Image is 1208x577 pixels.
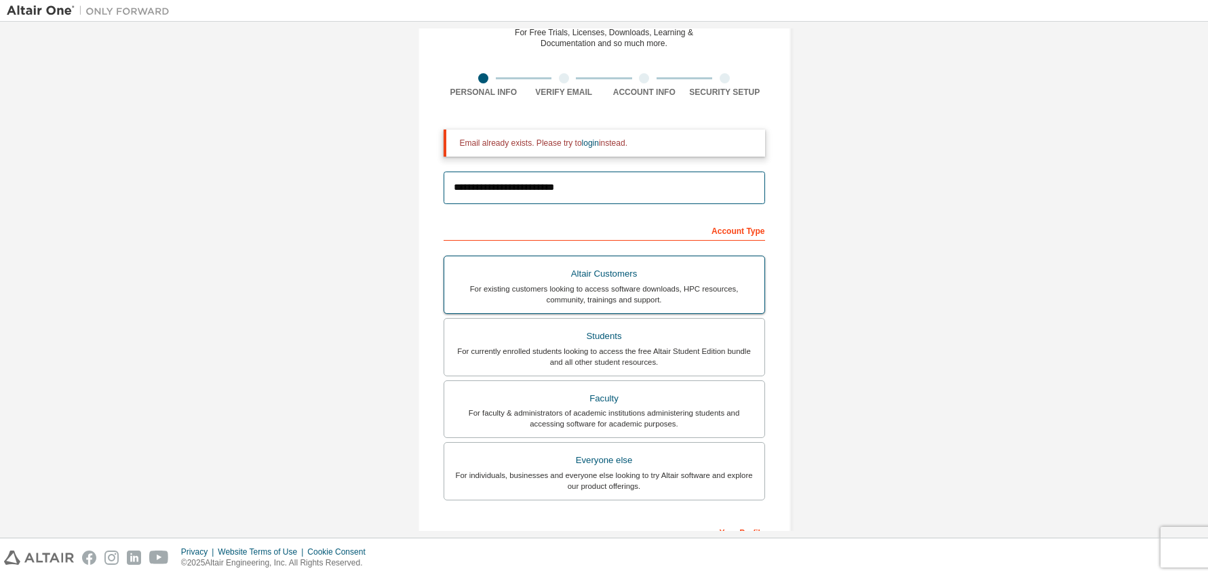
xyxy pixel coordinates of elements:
div: Website Terms of Use [218,546,307,557]
div: Cookie Consent [307,546,373,557]
img: facebook.svg [82,551,96,565]
div: Personal Info [444,87,524,98]
div: Privacy [181,546,218,557]
img: youtube.svg [149,551,169,565]
div: Security Setup [684,87,765,98]
div: Email already exists. Please try to instead. [460,138,754,148]
img: instagram.svg [104,551,119,565]
div: Altair Customers [452,264,756,283]
div: Faculty [452,389,756,408]
a: login [582,138,599,148]
img: linkedin.svg [127,551,141,565]
p: © 2025 Altair Engineering, Inc. All Rights Reserved. [181,557,374,569]
div: Account Info [604,87,685,98]
div: Verify Email [524,87,604,98]
div: Everyone else [452,451,756,470]
div: Students [452,327,756,346]
div: For existing customers looking to access software downloads, HPC resources, community, trainings ... [452,283,756,305]
div: Your Profile [444,521,765,542]
div: For individuals, businesses and everyone else looking to try Altair software and explore our prod... [452,470,756,492]
div: For Free Trials, Licenses, Downloads, Learning & Documentation and so much more. [515,27,693,49]
img: Altair One [7,4,176,18]
img: altair_logo.svg [4,551,74,565]
div: Account Type [444,219,765,241]
div: For currently enrolled students looking to access the free Altair Student Edition bundle and all ... [452,346,756,367]
div: For faculty & administrators of academic institutions administering students and accessing softwa... [452,407,756,429]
